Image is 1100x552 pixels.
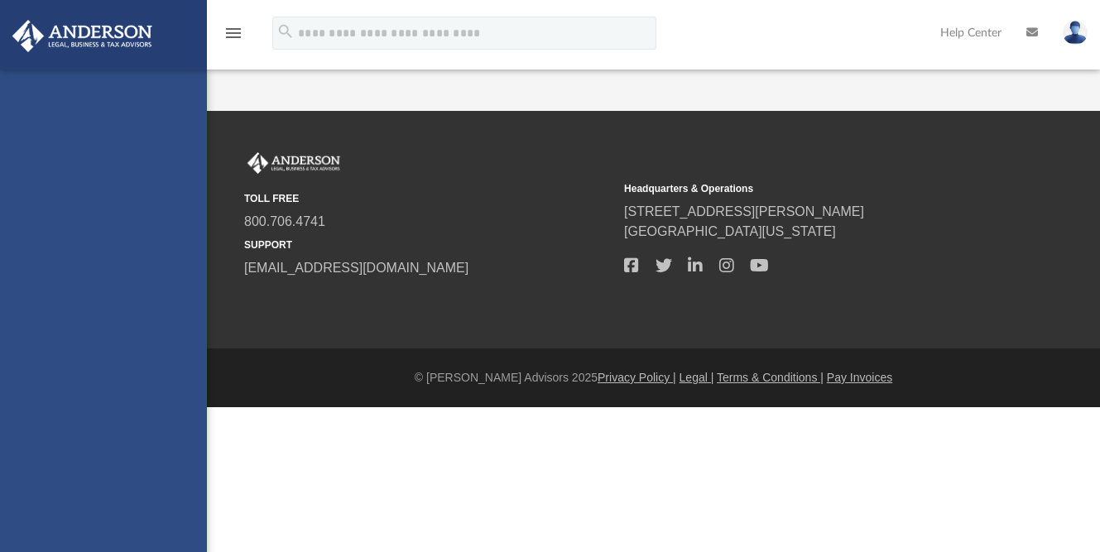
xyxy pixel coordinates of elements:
[624,224,836,238] a: [GEOGRAPHIC_DATA][US_STATE]
[244,261,468,275] a: [EMAIL_ADDRESS][DOMAIN_NAME]
[244,214,325,228] a: 800.706.4741
[244,238,612,252] small: SUPPORT
[7,20,157,52] img: Anderson Advisors Platinum Portal
[244,191,612,206] small: TOLL FREE
[717,371,824,384] a: Terms & Conditions |
[827,371,892,384] a: Pay Invoices
[223,23,243,43] i: menu
[207,369,1100,386] div: © [PERSON_NAME] Advisors 2025
[1063,21,1088,45] img: User Pic
[223,31,243,43] a: menu
[276,22,295,41] i: search
[244,152,343,174] img: Anderson Advisors Platinum Portal
[624,204,864,218] a: [STREET_ADDRESS][PERSON_NAME]
[680,371,714,384] a: Legal |
[624,181,992,196] small: Headquarters & Operations
[598,371,676,384] a: Privacy Policy |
